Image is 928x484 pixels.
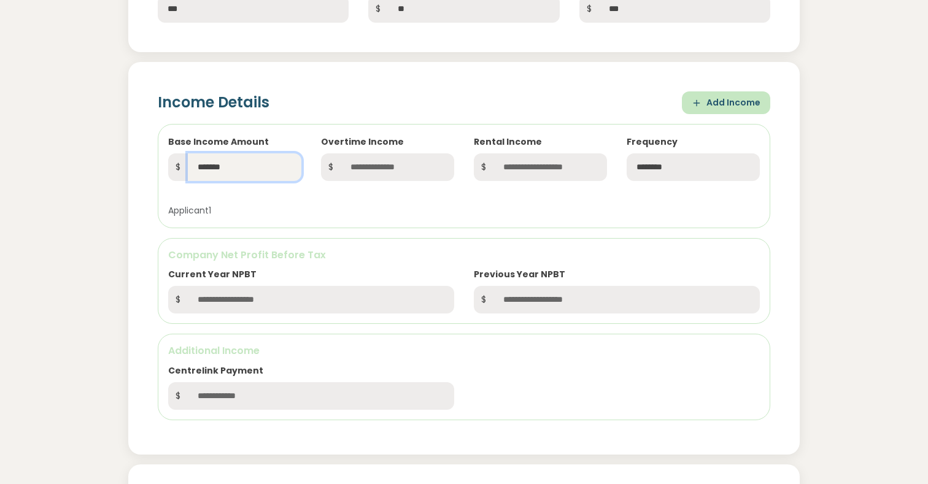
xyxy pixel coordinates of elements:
span: $ [168,153,188,181]
h2: Income Details [158,94,269,112]
label: Overtime Income [321,136,404,148]
span: $ [168,286,188,313]
h6: Company Net Profit Before Tax [168,248,760,262]
button: Add Income [682,91,770,114]
iframe: Chat Widget [867,425,928,484]
label: Rental Income [474,136,542,148]
label: Current Year NPBT [168,268,257,281]
span: $ [474,153,493,181]
span: $ [474,286,493,313]
label: Previous Year NPBT [474,268,565,281]
label: Frequency [627,136,678,148]
label: Base Income Amount [168,136,269,148]
span: $ [168,382,188,410]
small: Applicant 1 [168,204,211,217]
h6: Additional Income [168,344,760,358]
label: Centrelink Payment [168,364,263,377]
span: $ [321,153,341,181]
